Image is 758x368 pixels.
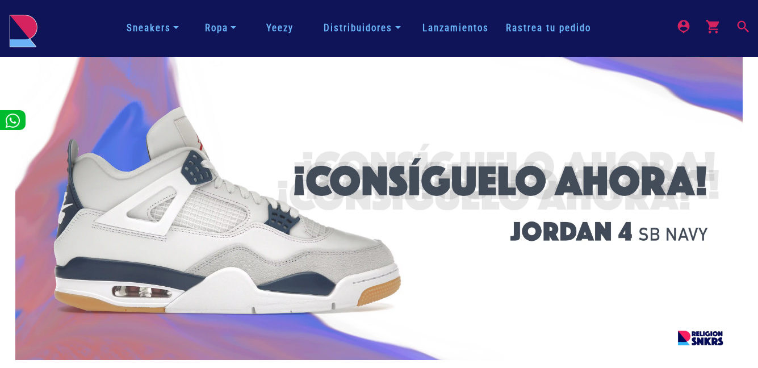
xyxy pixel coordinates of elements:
[705,19,719,32] mat-icon: shopping_cart
[319,18,405,38] a: Distribuidores
[497,21,600,35] a: Rastrea tu pedido
[9,14,37,48] img: logo
[735,19,749,32] mat-icon: search
[9,14,37,43] a: logo
[676,19,689,32] mat-icon: person_pin
[122,18,183,38] a: Sneakers
[258,21,302,35] a: Yeezy
[200,18,241,38] a: Ropa
[414,21,497,35] a: Lanzamientos
[6,114,20,128] img: whatsappwhite.png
